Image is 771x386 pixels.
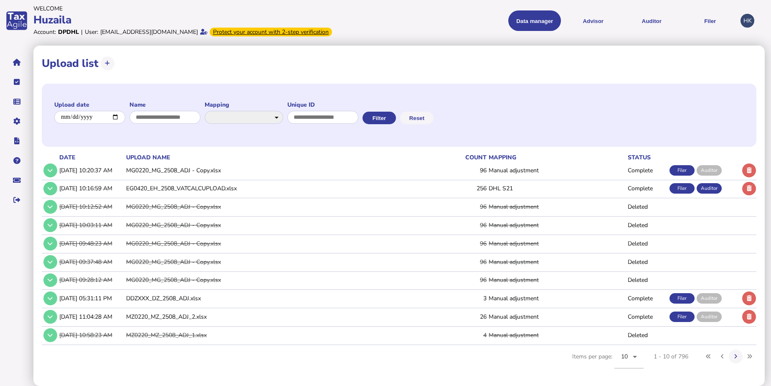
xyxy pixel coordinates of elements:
td: [DATE] 09:48:23 AM [58,235,124,252]
button: Show/hide row detail [43,164,57,177]
button: Delete upload [742,291,756,305]
td: 96 [425,217,487,234]
td: MG0220_MG_2508_ADJ - Copy.xlsx [124,198,425,215]
td: Deleted [626,217,668,234]
td: MG0220_MG_2508_ADJ - Copy.xlsx [124,162,425,179]
div: Auditor [697,293,722,304]
td: 256 [425,180,487,197]
button: Tasks [8,73,25,91]
td: Manual adjustment [487,271,626,289]
button: Filer [684,10,736,31]
div: Filer [670,183,695,194]
td: Complete [626,180,668,197]
td: 96 [425,198,487,215]
label: Name [129,101,200,109]
div: Filer [670,312,695,322]
td: Manual adjustment [487,326,626,343]
button: Shows a dropdown of VAT Advisor options [567,10,619,31]
td: Complete [626,290,668,307]
button: Show/hide row detail [43,310,57,324]
button: Developer hub links [8,132,25,150]
button: Raise a support ticket [8,171,25,189]
td: [DATE] 11:04:28 AM [58,308,124,325]
button: Sign out [8,191,25,209]
div: Filer [670,165,695,176]
button: Show/hide row detail [43,274,57,287]
th: upload name [124,153,425,162]
div: Auditor [697,165,722,176]
div: From Oct 1, 2025, 2-step verification will be required to login. Set it up now... [210,28,332,36]
td: 96 [425,253,487,270]
th: date [58,153,124,162]
i: Email verified [200,29,208,35]
button: Data manager [8,93,25,110]
th: status [626,153,668,162]
div: [EMAIL_ADDRESS][DOMAIN_NAME] [100,28,198,36]
td: [DATE] 10:58:23 AM [58,326,124,343]
button: Next page [729,350,743,363]
td: 96 [425,235,487,252]
div: 1 - 10 of 796 [654,353,688,360]
td: [DATE] 10:20:37 AM [58,162,124,179]
td: Deleted [626,326,668,343]
td: 26 [425,308,487,325]
td: Manual adjustment [487,253,626,270]
div: User: [85,28,98,36]
div: | [81,28,83,36]
button: Shows a dropdown of Data manager options [508,10,561,31]
td: 3 [425,290,487,307]
td: Deleted [626,198,668,215]
menu: navigate products [387,10,737,31]
button: First page [702,350,715,363]
td: [DATE] 10:12:52 AM [58,198,124,215]
td: Manual adjustment [487,198,626,215]
td: [DATE] 10:03:11 AM [58,217,124,234]
button: Home [8,54,25,71]
td: Manual adjustment [487,290,626,307]
button: Show/hide row detail [43,182,57,196]
button: Reset [400,112,434,124]
button: Show/hide row detail [43,255,57,269]
div: Profile settings [741,14,754,28]
button: Previous page [715,350,729,363]
td: MG0220_MG_2508_ADJ - Copy.xlsx [124,271,425,289]
div: Filer [670,293,695,304]
td: 4 [425,326,487,343]
div: Account: [33,28,56,36]
td: MZ0220_MZ_2508_ADJ_1.xlsx [124,326,425,343]
td: Deleted [626,235,668,252]
td: MZ0220_MZ_2508_ADJ_2.xlsx [124,308,425,325]
button: Manage settings [8,112,25,130]
div: Items per page: [572,345,644,378]
td: Deleted [626,271,668,289]
button: Help pages [8,152,25,169]
button: Show/hide row detail [43,328,57,342]
td: MG0220_MG_2508_ADJ - Copy.xlsx [124,235,425,252]
td: [DATE] 09:37:48 AM [58,253,124,270]
button: Show/hide row detail [43,218,57,232]
td: Deleted [626,253,668,270]
label: Mapping [205,101,283,109]
td: Manual adjustment [487,235,626,252]
td: Manual adjustment [487,217,626,234]
mat-form-field: Change page size [614,345,644,378]
td: Manual adjustment [487,308,626,325]
td: Complete [626,162,668,179]
button: Show/hide row detail [43,237,57,251]
span: 10 [621,353,628,360]
td: [DATE] 10:16:59 AM [58,180,124,197]
button: Show/hide row detail [43,291,57,305]
button: Upload transactions [101,56,114,70]
td: Manual adjustment [487,162,626,179]
td: 96 [425,162,487,179]
td: MG0220_MG_2508_ADJ - Copy.xlsx [124,217,425,234]
div: DPDHL [58,28,79,36]
div: Auditor [697,312,722,322]
button: Delete upload [742,164,756,177]
label: Upload date [54,101,125,109]
button: Filter [363,112,396,124]
div: Huzaila [33,13,383,27]
div: Welcome [33,5,383,13]
th: count [425,153,487,162]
